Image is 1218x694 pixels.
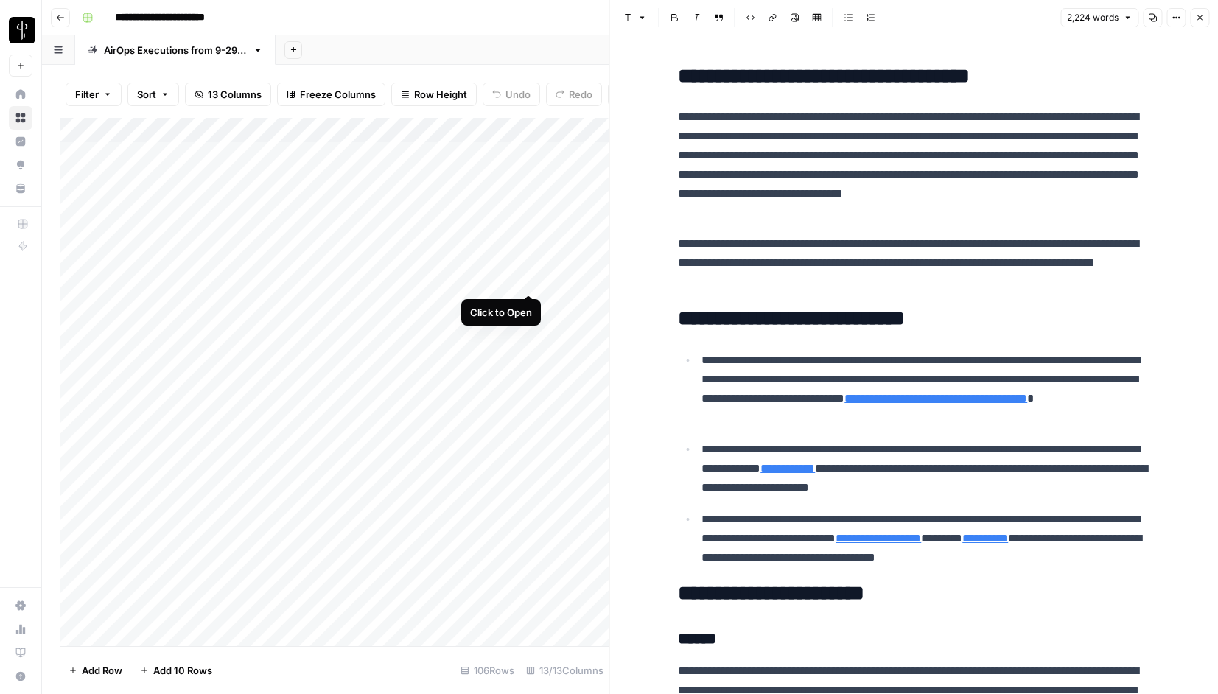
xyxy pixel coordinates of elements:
span: Filter [75,87,99,102]
img: LP Production Workloads Logo [9,17,35,43]
span: Add 10 Rows [153,663,212,678]
button: Add Row [60,659,131,682]
a: Browse [9,106,32,130]
div: Click to Open [470,305,532,320]
span: 2,224 words [1067,11,1119,24]
a: Opportunities [9,153,32,177]
button: Redo [546,83,602,106]
a: Settings [9,594,32,617]
button: Filter [66,83,122,106]
button: Sort [127,83,179,106]
span: Freeze Columns [300,87,376,102]
button: 2,224 words [1060,8,1138,27]
div: 13/13 Columns [520,659,609,682]
button: 13 Columns [185,83,271,106]
span: Row Height [414,87,467,102]
span: Redo [569,87,592,102]
div: AirOps Executions from [DATE] [104,43,247,57]
button: Row Height [391,83,477,106]
span: Undo [505,87,531,102]
a: Usage [9,617,32,641]
button: Freeze Columns [277,83,385,106]
button: Help + Support [9,665,32,688]
a: Insights [9,130,32,153]
a: Home [9,83,32,106]
div: 106 Rows [455,659,520,682]
a: Your Data [9,177,32,200]
a: AirOps Executions from [DATE] [75,35,276,65]
span: Add Row [82,663,122,678]
button: Add 10 Rows [131,659,221,682]
span: Sort [137,87,156,102]
span: 13 Columns [208,87,262,102]
button: Workspace: LP Production Workloads [9,12,32,49]
a: Learning Hub [9,641,32,665]
button: Undo [483,83,540,106]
